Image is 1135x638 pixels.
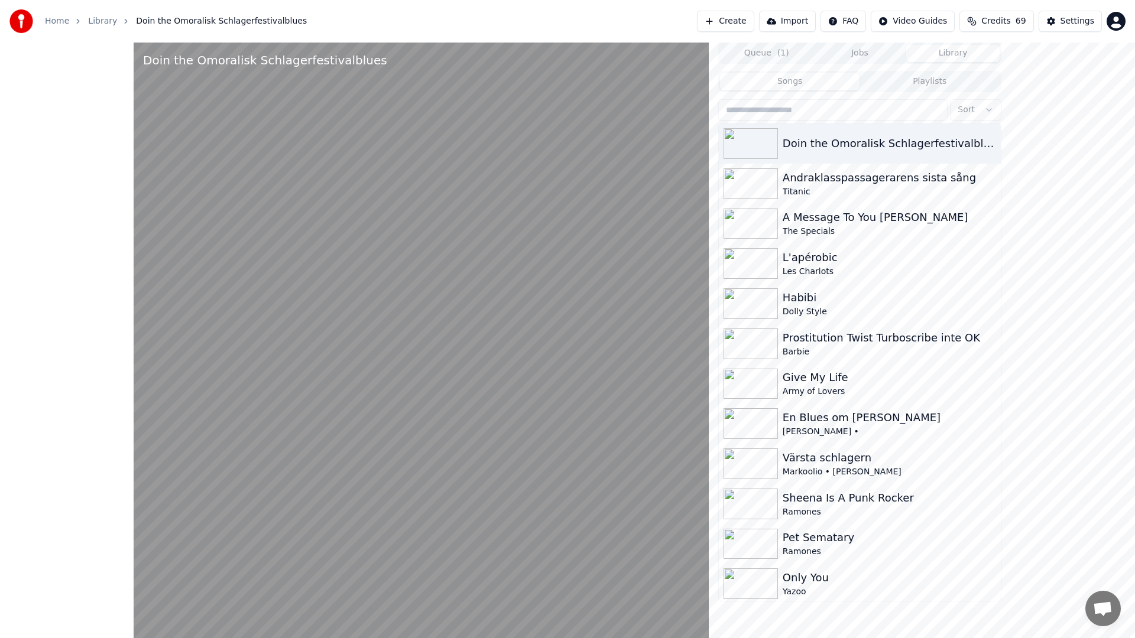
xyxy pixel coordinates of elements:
div: Yazoo [783,586,996,598]
div: Pet Sematary [783,529,996,546]
button: Playlists [860,73,1000,90]
span: Doin the Omoralisk Schlagerfestivalblues [136,15,307,27]
div: Titanic [783,186,996,198]
span: ( 1 ) [777,47,789,59]
div: Ramones [783,506,996,518]
button: Jobs [813,45,907,62]
img: youka [9,9,33,33]
div: Doin the Omoralisk Schlagerfestivalblues [143,52,387,69]
div: Markoolio • [PERSON_NAME] [783,466,996,478]
div: Doin the Omoralisk Schlagerfestivalblues [783,135,996,152]
div: Army of Lovers [783,386,996,398]
div: Värsta schlagern [783,450,996,466]
div: A Message To You [PERSON_NAME] [783,209,996,226]
span: Credits [981,15,1010,27]
div: Give My Life [783,369,996,386]
div: [PERSON_NAME] • [783,426,996,438]
div: Only You [783,569,996,586]
button: Credits69 [959,11,1033,32]
button: Songs [720,73,860,90]
button: Queue [720,45,813,62]
span: 69 [1016,15,1026,27]
div: Öppna chatt [1085,591,1121,626]
div: Prostitution Twist Turboscribe inte OK [783,330,996,346]
a: Home [45,15,69,27]
a: Library [88,15,117,27]
div: Ramones [783,546,996,558]
nav: breadcrumb [45,15,307,27]
button: Video Guides [871,11,955,32]
div: Andraklasspassagerarens sista sång [783,170,996,186]
div: L'apérobic [783,249,996,266]
div: Dolly Style [783,306,996,318]
div: Barbie [783,346,996,358]
div: The Specials [783,226,996,237]
span: Sort [958,104,975,116]
button: Create [697,11,754,32]
button: Import [759,11,816,32]
div: Habibi [783,289,996,306]
div: Sheena Is A Punk Rocker [783,490,996,506]
button: Settings [1039,11,1102,32]
div: En Blues om [PERSON_NAME] [783,409,996,426]
button: FAQ [821,11,866,32]
div: Les Charlots [783,266,996,278]
div: Settings [1061,15,1094,27]
button: Library [906,45,1000,62]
